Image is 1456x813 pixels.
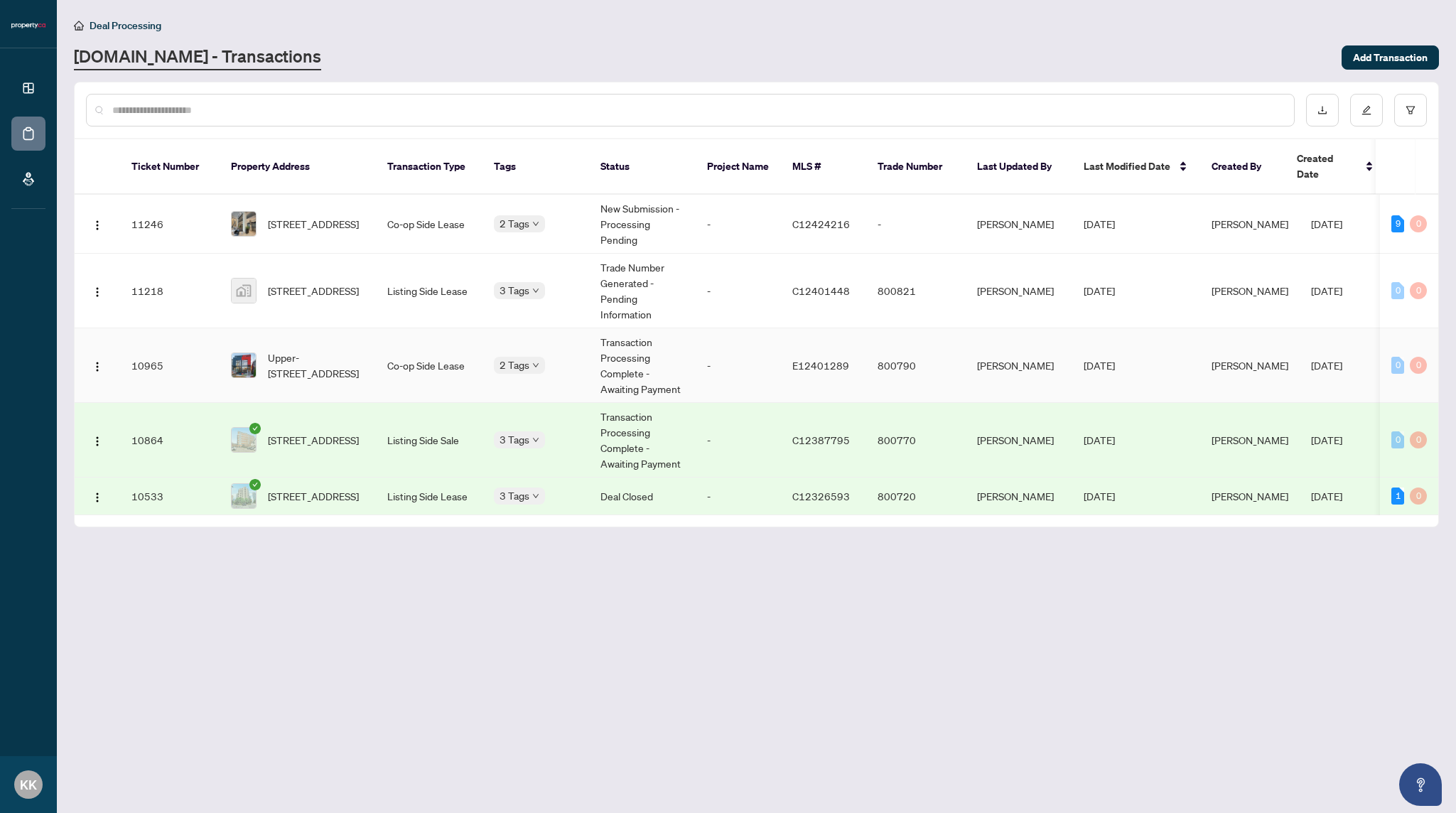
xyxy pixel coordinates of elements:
img: Logo [92,220,103,231]
span: down [532,436,539,443]
button: download [1306,94,1339,126]
img: thumbnail-img [232,484,256,508]
button: Logo [86,279,109,302]
th: MLS # [781,139,866,195]
span: [DATE] [1311,217,1342,230]
td: [PERSON_NAME] [966,403,1072,478]
img: thumbnail-img [232,212,256,236]
span: [STREET_ADDRESS] [268,216,359,232]
span: [PERSON_NAME] [1212,434,1288,446]
td: 10533 [120,478,220,515]
span: [DATE] [1084,359,1115,372]
td: 11246 [120,195,220,254]
td: Transaction Processing Complete - Awaiting Payment [589,403,696,478]
td: Transaction Processing Complete - Awaiting Payment [589,328,696,403]
span: Upper-[STREET_ADDRESS] [268,350,365,381]
div: 1 [1391,488,1404,505]
span: [DATE] [1084,434,1115,446]
span: 3 Tags [500,282,529,298]
span: filter [1406,105,1415,115]
td: [PERSON_NAME] [966,195,1072,254]
span: edit [1361,105,1371,115]
button: Logo [86,212,109,235]
span: [STREET_ADDRESS] [268,488,359,504]
button: Add Transaction [1342,45,1439,70]
span: KK [20,775,37,795]
td: 800720 [866,478,966,515]
span: 2 Tags [500,357,529,373]
td: Trade Number Generated - Pending Information [589,254,696,328]
span: [PERSON_NAME] [1212,490,1288,502]
span: down [532,492,539,500]
th: Transaction Type [376,139,482,195]
td: 800770 [866,403,966,478]
td: - [696,195,781,254]
span: 2 Tags [500,215,529,232]
span: C12326593 [792,490,850,502]
th: Status [589,139,696,195]
span: Add Transaction [1353,46,1428,69]
span: [DATE] [1311,359,1342,372]
td: [PERSON_NAME] [966,328,1072,403]
td: Listing Side Lease [376,478,482,515]
td: 800821 [866,254,966,328]
td: Deal Closed [589,478,696,515]
span: Last Modified Date [1084,158,1170,174]
button: edit [1350,94,1383,126]
img: Logo [92,361,103,372]
span: [DATE] [1084,284,1115,297]
button: filter [1394,94,1427,126]
td: 10864 [120,403,220,478]
span: [PERSON_NAME] [1212,217,1288,230]
div: 0 [1391,357,1404,374]
th: Tags [482,139,589,195]
button: Open asap [1399,763,1442,806]
span: C12387795 [792,434,850,446]
td: Listing Side Lease [376,254,482,328]
th: Last Modified Date [1072,139,1200,195]
span: down [532,220,539,227]
span: 3 Tags [500,488,529,504]
th: Trade Number [866,139,966,195]
td: 10965 [120,328,220,403]
span: 3 Tags [500,431,529,448]
th: Property Address [220,139,376,195]
button: Logo [86,429,109,451]
span: C12424216 [792,217,850,230]
img: Logo [92,286,103,298]
span: [DATE] [1084,217,1115,230]
td: [PERSON_NAME] [966,478,1072,515]
th: Created Date [1285,139,1385,195]
th: Created By [1200,139,1285,195]
span: home [74,21,84,31]
td: - [696,478,781,515]
span: download [1317,105,1327,115]
span: [DATE] [1311,284,1342,297]
span: Created Date [1297,151,1357,182]
td: New Submission - Processing Pending [589,195,696,254]
img: thumbnail-img [232,279,256,303]
td: Co-op Side Lease [376,195,482,254]
td: 800790 [866,328,966,403]
td: - [696,254,781,328]
span: check-circle [249,479,261,490]
a: [DOMAIN_NAME] - Transactions [74,45,321,70]
img: logo [11,21,45,30]
span: [STREET_ADDRESS] [268,432,359,448]
button: Logo [86,485,109,507]
span: [PERSON_NAME] [1212,359,1288,372]
div: 0 [1410,357,1427,374]
span: E12401289 [792,359,849,372]
div: 0 [1410,488,1427,505]
span: check-circle [249,423,261,434]
td: - [696,403,781,478]
div: 0 [1410,215,1427,232]
img: Logo [92,492,103,503]
td: - [696,328,781,403]
div: 0 [1391,282,1404,299]
span: [DATE] [1311,490,1342,502]
span: Deal Processing [90,19,161,32]
td: 11218 [120,254,220,328]
span: [PERSON_NAME] [1212,284,1288,297]
span: [STREET_ADDRESS] [268,283,359,298]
